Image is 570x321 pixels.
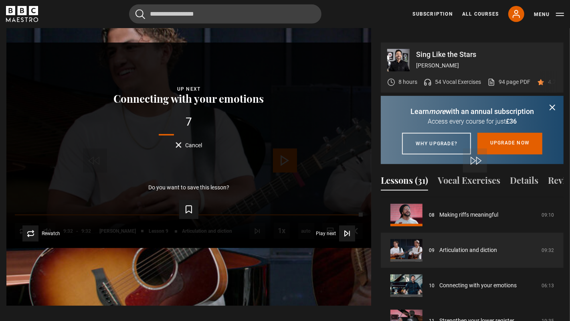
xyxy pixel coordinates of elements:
p: Learn with an annual subscription [390,106,554,117]
a: Upgrade now [477,133,542,154]
span: Play next [316,231,336,236]
span: Cancel [186,142,202,148]
button: Cancel [176,142,202,148]
input: Search [129,4,321,24]
a: All Courses [462,10,499,18]
a: Subscription [413,10,453,18]
button: Play next [316,226,355,242]
i: more [429,107,446,116]
a: Why upgrade? [402,133,471,154]
video-js: Video Player [6,43,371,248]
button: Toggle navigation [534,10,564,18]
button: Lessons (31) [381,174,428,191]
p: Do you want to save this lesson? [148,185,229,190]
button: Vocal Exercises [438,174,500,191]
button: Rewatch [22,226,60,242]
button: Details [510,174,538,191]
p: 54 Vocal Exercises [435,78,481,86]
a: Connecting with your emotions [439,281,517,290]
div: Up next [19,85,358,93]
svg: BBC Maestro [6,6,38,22]
p: [PERSON_NAME] [416,61,557,70]
a: 94 page PDF [487,78,530,86]
button: Connecting with your emotions [111,93,267,104]
p: Sing Like the Stars [416,51,557,58]
button: Submit the search query [135,9,145,19]
div: 7 [19,116,358,128]
p: 8 hours [398,78,417,86]
a: Making riffs meaningful [439,211,498,219]
a: Articulation and diction [439,246,497,254]
span: Rewatch [42,231,60,236]
span: £36 [506,118,517,125]
p: Access every course for just [390,117,554,126]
